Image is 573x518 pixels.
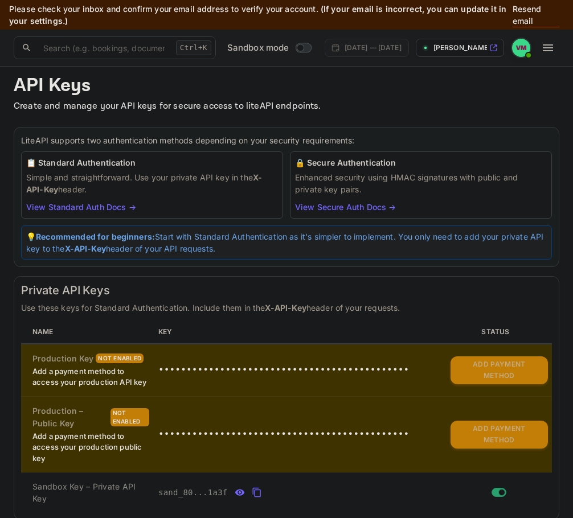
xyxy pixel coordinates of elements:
[26,157,278,169] h6: 📋 Standard Authentication
[451,421,548,449] button: Add Payment Method
[32,352,93,365] h6: Production Key
[21,134,552,147] p: LiteAPI supports two authentication methods depending on your security requirements:
[14,100,559,113] p: Create and manage your API keys for secure access to liteAPI endpoints.
[295,171,547,195] p: Enhanced security using HMAC signatures with public and private key pairs.
[21,472,154,513] td: Sandbox Key – Private API Key
[26,172,262,194] strong: X-API-Key
[21,283,552,297] h6: Private API Keys
[154,320,446,344] th: KEY
[176,40,211,55] div: Ctrl+K
[158,427,441,441] p: •••••••••••••••••••••••••••••••••••••••••••••
[227,42,289,55] span: Sandbox mode
[295,202,396,212] a: View Secure Auth Docs →
[65,244,106,253] strong: X-API-Key
[223,42,316,55] div: Switch to Production mode
[345,43,402,53] div: [DATE] — [DATE]
[21,320,552,512] table: private api keys table
[451,356,548,384] button: Add Payment Method
[451,429,548,438] a: Add Payment Method
[26,202,136,212] a: View Standard Auth Docs →
[36,232,155,241] strong: Recommended for beginners:
[21,320,154,344] th: NAME
[451,364,548,374] a: Add Payment Method
[32,431,149,464] p: Add a payment method to access your production public key
[433,43,487,53] p: [PERSON_NAME]-m-wufo6....
[32,366,149,388] p: Add a payment method to access your production API key
[14,75,559,97] p: API Keys
[110,408,149,426] div: Not enabled
[96,353,144,363] div: Not enabled
[295,157,547,169] h6: 🔒 Secure Authentication
[32,405,108,430] h6: Production – Public Key
[446,320,552,344] th: STATUS
[513,3,559,27] p: Resend email
[265,303,306,313] strong: X-API-Key
[36,36,171,59] input: Search (e.g. bookings, documentation)
[158,487,228,499] span: sand_80...1a3f
[158,363,441,377] p: •••••••••••••••••••••••••••••••••••••••••••••
[26,171,278,195] p: Simple and straightforward. Use your private API key in the header.
[26,231,547,254] p: 💡 Start with Standard Authentication as it's simpler to implement. You only need to add your priv...
[9,4,318,14] span: Please check your inbox and confirm your email address to verify your account.
[21,302,552,314] p: Use these keys for Standard Authentication. Include them in the header of your requests.
[512,39,530,57] img: Vishnu Priyan M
